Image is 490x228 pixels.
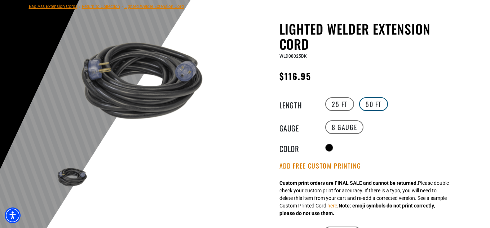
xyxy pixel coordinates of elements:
[79,4,80,9] span: ›
[279,180,418,186] strong: Custom print orders are FINAL SALE and cannot be returned.
[29,4,78,9] a: Bad Ass Extension Cords
[5,207,21,223] div: Accessibility Menu
[50,23,224,138] img: black
[279,143,315,152] legend: Color
[279,99,315,109] legend: Length
[50,163,92,191] img: black
[325,97,354,111] label: 25 FT
[279,162,361,170] button: Add Free Custom Printing
[327,202,337,210] button: here
[279,122,315,132] legend: Gauge
[29,2,184,10] nav: breadcrumbs
[279,54,307,59] span: WLD08025BK
[359,97,388,111] label: 50 FT
[279,179,449,217] div: Please double check your custom print for accuracy. If there is a typo, you will need to delete t...
[325,120,363,134] label: 8 Gauge
[279,203,435,216] strong: Note: emoji symbols do not print correctly, please do not use them.
[122,4,123,9] span: ›
[279,70,312,82] span: $116.95
[82,4,120,9] a: Return to Collection
[279,21,456,52] h1: Lighted Welder Extension Cord
[124,4,184,9] span: Lighted Welder Extension Cord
